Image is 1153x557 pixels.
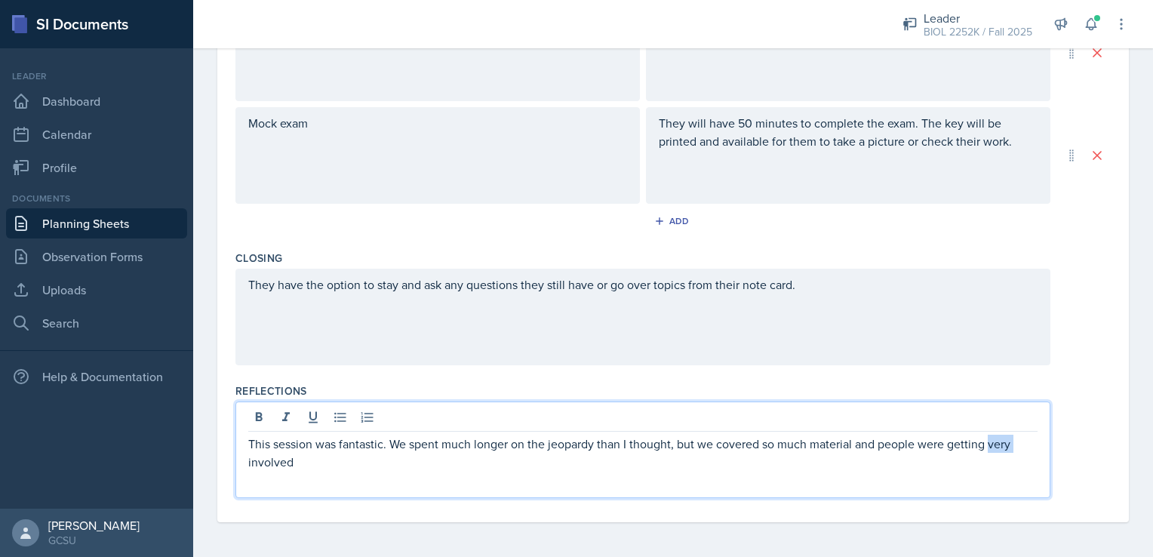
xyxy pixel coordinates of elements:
[6,152,187,183] a: Profile
[6,362,187,392] div: Help & Documentation
[6,86,187,116] a: Dashboard
[6,208,187,238] a: Planning Sheets
[659,114,1038,150] p: They will have 50 minutes to complete the exam. The key will be printed and available for them to...
[649,210,698,232] button: Add
[6,192,187,205] div: Documents
[48,518,140,533] div: [PERSON_NAME]
[235,251,282,266] label: Closing
[924,24,1032,40] div: BIOL 2252K / Fall 2025
[248,114,627,132] p: Mock exam
[235,383,307,399] label: Reflections
[657,215,690,227] div: Add
[6,242,187,272] a: Observation Forms
[6,275,187,305] a: Uploads
[924,9,1032,27] div: Leader
[248,435,1038,471] p: This session was fantastic. We spent much longer on the jeopardy than I thought, but we covered s...
[48,533,140,548] div: GCSU
[248,275,1038,294] p: They have the option to stay and ask any questions they still have or go over topics from their n...
[6,69,187,83] div: Leader
[6,119,187,149] a: Calendar
[6,308,187,338] a: Search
